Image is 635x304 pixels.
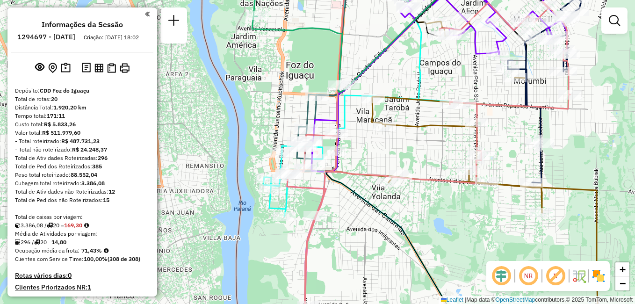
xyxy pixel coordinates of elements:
[81,180,105,187] strong: 3.386,08
[15,137,150,145] div: - Total roteirizado:
[33,60,46,75] button: Exibir sessão original
[591,268,606,283] img: Exibir/Ocultar setores
[53,104,87,111] strong: 1.920,20 km
[40,87,89,94] strong: CDD Foz do Iguaçu
[118,61,131,75] button: Imprimir Rotas
[47,223,53,228] i: Total de rotas
[42,20,123,29] h4: Informações da Sessão
[17,33,75,41] h6: 1294697 - [DATE]
[84,223,89,228] i: Meta Caixas/viagem: 189,47 Diferença: -20,17
[496,297,535,303] a: OpenStreetMap
[80,33,143,42] div: Criação: [DATE] 18:02
[15,221,150,230] div: 3.386,08 / 20 =
[15,239,21,245] i: Total de Atividades
[517,265,540,287] span: Ocultar NR
[544,265,567,287] span: Exibir rótulo
[165,11,183,32] a: Nova sessão e pesquisa
[15,112,150,120] div: Tempo total:
[98,154,108,161] strong: 296
[465,297,466,303] span: |
[15,95,150,103] div: Total de rotas:
[64,222,82,229] strong: 169,30
[68,271,72,280] strong: 0
[72,146,107,153] strong: R$ 24.248,37
[15,213,150,221] div: Total de caixas por viagem:
[80,61,93,75] button: Logs desbloquear sessão
[71,171,97,178] strong: 88.552,04
[34,239,40,245] i: Total de rotas
[15,129,150,137] div: Valor total:
[15,162,150,171] div: Total de Pedidos Roteirizados:
[15,188,150,196] div: Total de Atividades não Roteirizadas:
[15,238,150,246] div: 296 / 20 =
[15,87,150,95] div: Depósito:
[15,272,150,280] h4: Rotas vários dias:
[145,8,150,19] a: Clique aqui para minimizar o painel
[15,247,79,254] span: Ocupação média da frota:
[15,120,150,129] div: Custo total:
[59,61,72,75] button: Painel de Sugestão
[15,255,84,262] span: Clientes com Service Time:
[15,145,150,154] div: - Total não roteirizado:
[620,277,626,289] span: −
[84,255,108,262] strong: 100,00%
[15,171,150,179] div: Peso total roteirizado:
[490,265,512,287] span: Ocultar deslocamento
[441,297,463,303] a: Leaflet
[108,188,115,195] strong: 12
[103,196,109,203] strong: 15
[15,230,150,238] div: Média de Atividades por viagem:
[42,129,80,136] strong: R$ 511.979,60
[93,61,105,74] button: Visualizar relatório de Roteirização
[605,11,624,30] a: Exibir filtros
[15,283,150,291] h4: Clientes Priorizados NR:
[571,268,586,283] img: Fluxo de ruas
[81,247,102,254] strong: 71,43%
[104,248,108,253] em: Média calculada utilizando a maior ocupação (%Peso ou %Cubagem) de cada rota da sessão. Rotas cro...
[620,263,626,275] span: +
[51,95,58,102] strong: 20
[15,179,150,188] div: Cubagem total roteirizado:
[46,61,59,75] button: Centralizar mapa no depósito ou ponto de apoio
[15,103,150,112] div: Distância Total:
[15,154,150,162] div: Total de Atividades Roteirizadas:
[47,112,65,119] strong: 171:11
[92,163,102,170] strong: 385
[15,196,150,204] div: Total de Pedidos não Roteirizados:
[61,138,100,145] strong: R$ 487.731,23
[15,223,21,228] i: Cubagem total roteirizado
[108,255,140,262] strong: (308 de 308)
[105,61,118,75] button: Visualizar Romaneio
[615,262,629,276] a: Zoom in
[51,239,66,246] strong: 14,80
[87,283,91,291] strong: 1
[615,276,629,290] a: Zoom out
[439,296,635,304] div: Map data © contributors,© 2025 TomTom, Microsoft
[44,121,76,128] strong: R$ 5.833,26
